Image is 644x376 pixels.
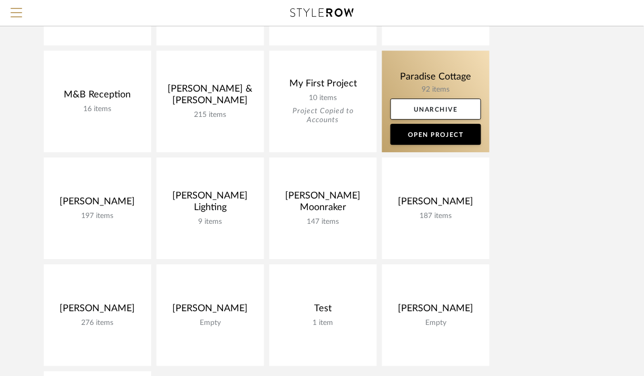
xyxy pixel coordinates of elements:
div: [PERSON_NAME] Moonraker [278,190,368,217]
div: Empty [391,319,481,328]
div: 215 items [165,111,256,120]
div: 16 items [52,105,143,114]
div: M&B Reception [52,89,143,105]
div: Empty [165,319,256,328]
div: [PERSON_NAME] & [PERSON_NAME] [165,83,256,111]
div: 1 item [278,319,368,328]
a: Unarchive [391,98,481,120]
div: [PERSON_NAME] [391,196,481,212]
div: My First Project [278,78,368,94]
a: Open Project [391,124,481,145]
div: Test [278,303,368,319]
div: 187 items [391,212,481,221]
div: 197 items [52,212,143,221]
div: 9 items [165,217,256,226]
div: [PERSON_NAME] [391,303,481,319]
div: [PERSON_NAME] [52,303,143,319]
div: 276 items [52,319,143,328]
div: [PERSON_NAME] [52,196,143,212]
div: Project Copied to Accounts [278,107,368,125]
div: [PERSON_NAME] Lighting [165,190,256,217]
div: 10 items [278,94,368,103]
div: [PERSON_NAME] [165,303,256,319]
div: 147 items [278,217,368,226]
